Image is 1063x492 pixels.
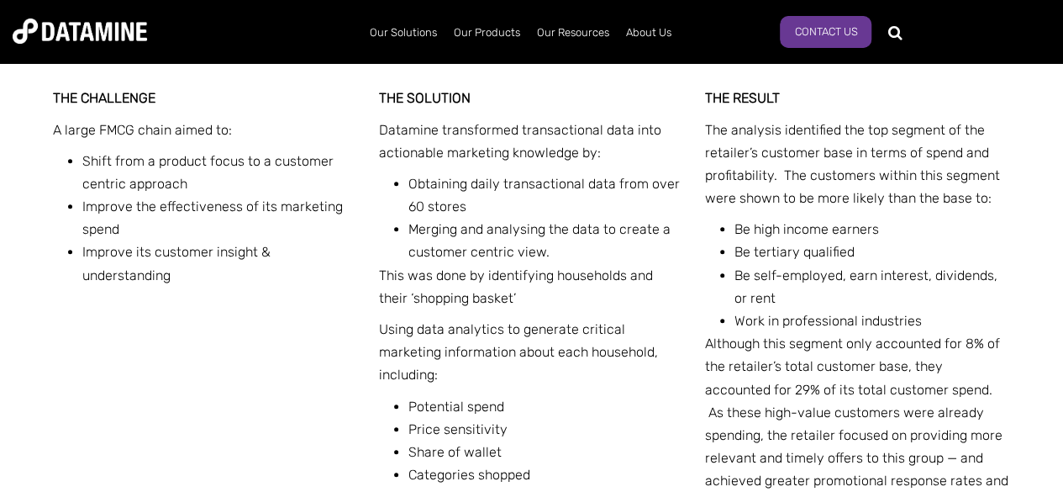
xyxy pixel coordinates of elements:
[408,441,685,463] li: Share of wallet
[13,19,147,44] img: Datamine
[408,418,685,441] li: Price sensitivity
[53,119,359,141] p: A large FMCG chain aimed to:
[408,463,685,486] li: Categories shopped
[734,264,1011,309] li: Be self-employed, earn interest, dividends, or rent
[82,150,359,195] li: Shift from a product focus to a customer centric approach
[379,318,685,387] p: Using data analytics to generate critical marketing information about each household, including:
[734,309,1011,332] li: Work in professional industries
[780,16,871,48] a: Contact us
[705,119,1011,210] p: The analysis identified the top segment of the retailer’s customer base in terms of spend and pro...
[379,119,685,164] p: Datamine transformed transactional data into actionable marketing knowledge by:
[529,11,618,55] a: Our Resources
[361,11,445,55] a: Our Solutions
[408,395,685,418] li: Potential spend
[379,264,685,309] p: This was done by identifying households and their ‘shopping basket’
[734,241,1011,263] li: Be tertiary qualified
[705,90,780,106] span: THE RESULT
[53,90,155,106] span: THE CHALLENGE
[408,172,685,218] li: Obtaining daily transactional data from over 60 stores
[618,11,680,55] a: About Us
[379,90,471,106] strong: THE SOLUTION
[445,11,529,55] a: Our Products
[82,241,359,286] li: Improve its customer insight & understanding
[408,218,685,263] li: Merging and analysing the data to create a customer centric view.
[82,195,359,241] li: Improve the effectiveness of its marketing spend
[734,218,1011,241] li: Be high income earners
